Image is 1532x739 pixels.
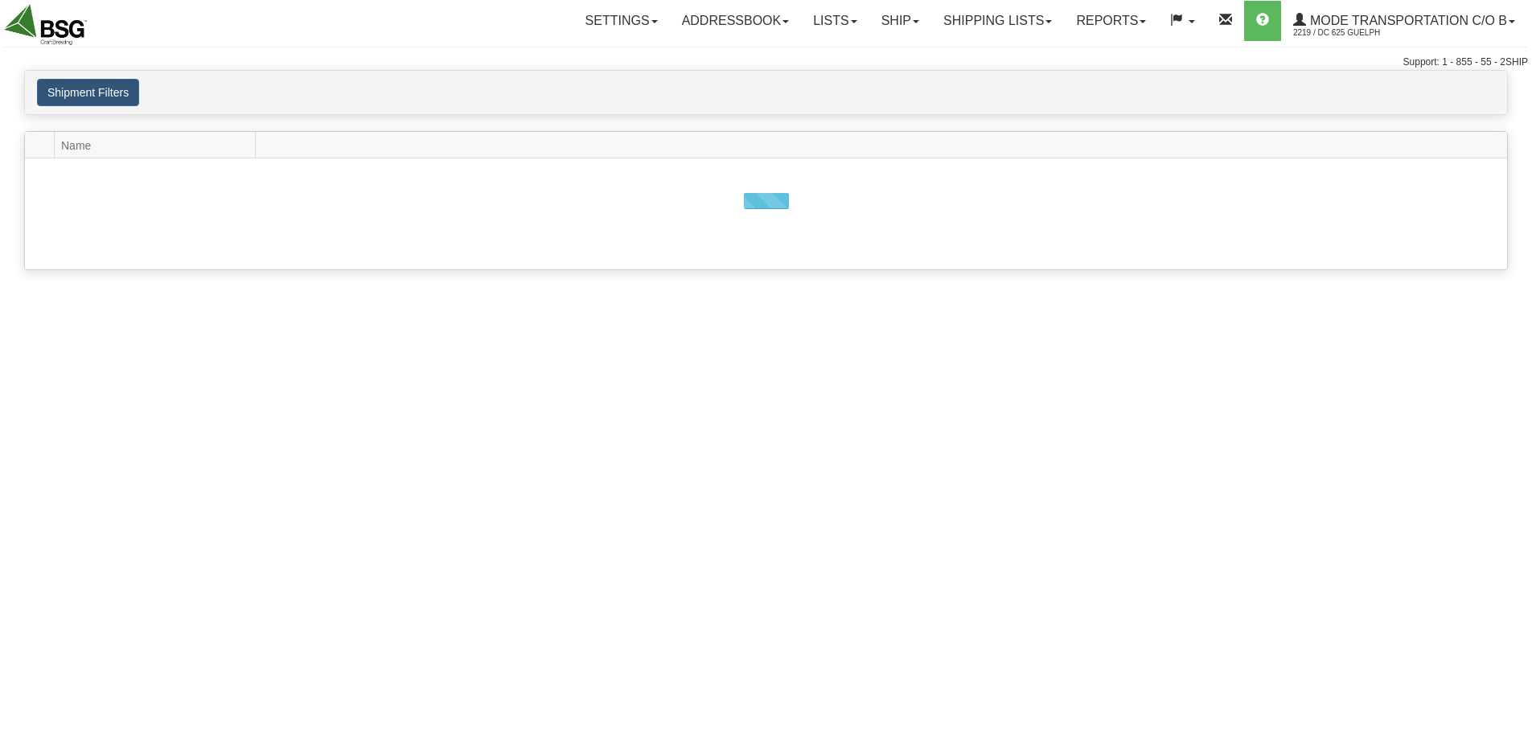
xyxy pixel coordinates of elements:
a: Mode Transportation c/o B 2219 / DC 625 Guelph [1281,1,1527,41]
a: Addressbook [670,1,802,41]
a: Settings [573,1,670,41]
a: Reports [1064,1,1158,41]
a: Ship [869,1,931,41]
span: 2219 / DC 625 Guelph [1293,25,1414,41]
a: Lists [801,1,869,41]
span: Mode Transportation c/o B [1306,14,1507,27]
button: Shipment Filters [37,79,139,106]
div: Support: 1 - 855 - 55 - 2SHIP [4,55,1528,69]
img: logo2219.jpg [4,4,87,45]
a: Shipping lists [931,1,1064,41]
